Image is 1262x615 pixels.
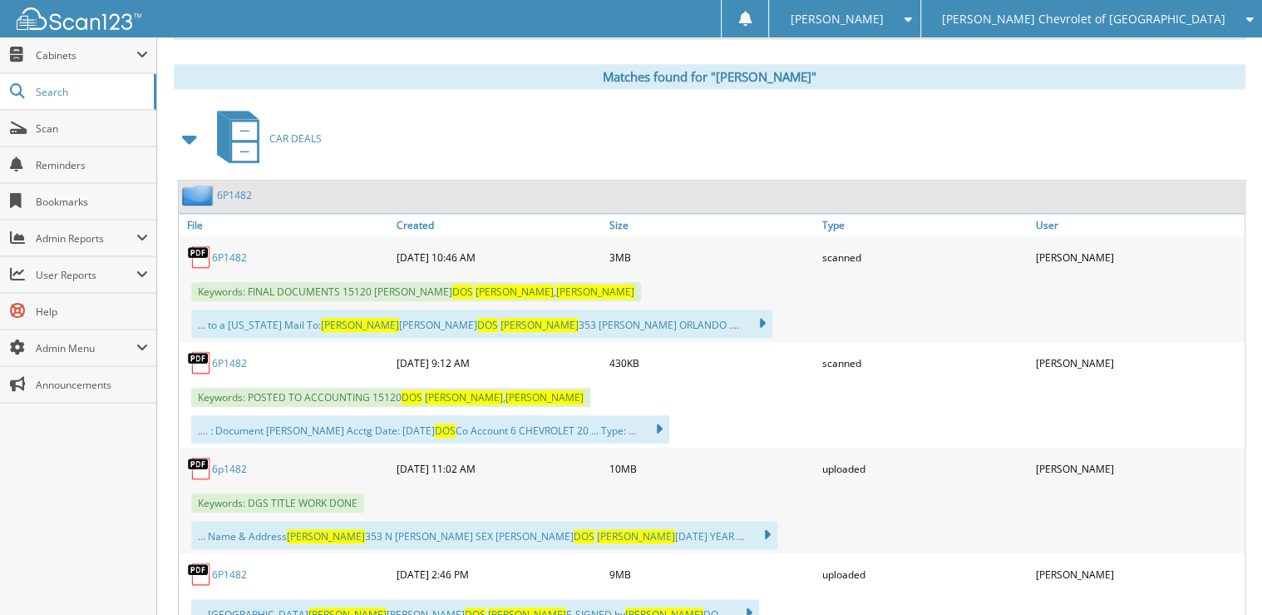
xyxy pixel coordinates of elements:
span: [PERSON_NAME] [476,285,554,299]
span: [PERSON_NAME] [500,318,579,332]
a: 6P1482 [217,188,252,202]
span: CAR DEALS [269,131,322,146]
span: User Reports [36,268,136,282]
img: folder2.png [182,185,217,206]
div: 10MB [605,452,818,485]
div: [PERSON_NAME] [1032,241,1245,274]
div: scanned [818,241,1031,274]
span: Reminders [36,158,148,172]
a: 6p1482 [212,462,247,476]
span: Announcements [36,378,148,392]
a: Created [392,214,604,236]
iframe: Chat Widget [1179,535,1262,615]
img: PDF.png [187,562,212,587]
a: Type [818,214,1031,236]
a: User [1032,214,1245,236]
div: scanned [818,346,1031,379]
span: DOS [402,390,422,404]
div: 9MB [605,558,818,591]
a: CAR DEALS [207,106,322,171]
span: DOS [435,424,456,438]
span: [PERSON_NAME] [556,285,634,299]
span: Cabinets [36,48,136,62]
div: uploaded [818,558,1031,591]
span: [PERSON_NAME] Chevrolet of [GEOGRAPHIC_DATA] [942,14,1225,24]
a: 6P1482 [212,356,247,370]
span: Keywords: FINAL DOCUMENTS 15120 [PERSON_NAME] , [191,282,641,301]
span: [PERSON_NAME] [505,390,584,404]
div: Matches found for "[PERSON_NAME]" [174,64,1245,89]
div: .... : Document [PERSON_NAME] Acctg Date: [DATE] Co Account 6 CHEVROLET 20 ... Type: ... [191,415,669,444]
span: Admin Reports [36,231,136,246]
div: [DATE] 11:02 AM [392,452,604,485]
div: [DATE] 10:46 AM [392,241,604,274]
span: Scan [36,122,148,136]
div: 430KB [605,346,818,379]
div: [DATE] 2:46 PM [392,558,604,591]
img: PDF.png [187,456,212,481]
span: Keywords: POSTED TO ACCOUNTING 15120 , [191,388,590,407]
img: scan123-logo-white.svg [17,7,141,30]
img: PDF.png [187,350,212,375]
span: [PERSON_NAME] [321,318,399,332]
div: [PERSON_NAME] [1032,558,1245,591]
img: PDF.png [187,245,212,270]
span: [PERSON_NAME] [287,529,365,543]
span: DOS [477,318,498,332]
a: 6P1482 [212,568,247,582]
div: [DATE] 9:12 AM [392,346,604,379]
span: [PERSON_NAME] [790,14,883,24]
span: [PERSON_NAME] [425,390,503,404]
span: Keywords: DGS TITLE WORK DONE [191,493,364,513]
a: Size [605,214,818,236]
span: Bookmarks [36,195,148,209]
a: 6P1482 [212,250,247,265]
span: DOS [574,529,594,543]
span: Search [36,85,145,99]
div: ... to a [US_STATE] Mail To: [PERSON_NAME] 353 [PERSON_NAME] ORLANDO .... [191,310,772,338]
div: [PERSON_NAME] [1032,452,1245,485]
div: [PERSON_NAME] [1032,346,1245,379]
a: File [179,214,392,236]
span: [PERSON_NAME] [597,529,675,543]
span: DOS [452,285,473,299]
div: ... Name & Address 353 N [PERSON_NAME] SEX [PERSON_NAME] [DATE] YEAR ... [191,521,777,549]
span: Admin Menu [36,341,136,355]
span: Help [36,305,148,319]
div: 3MB [605,241,818,274]
div: uploaded [818,452,1031,485]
